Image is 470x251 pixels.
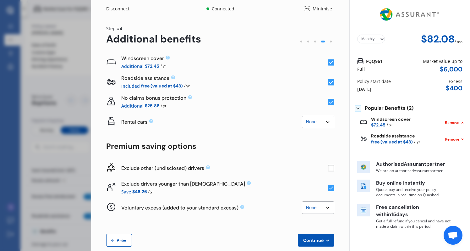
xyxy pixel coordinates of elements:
div: Full [357,66,365,72]
span: Remove [445,137,459,142]
div: Roadside assistance [371,133,420,145]
span: / yr [161,102,167,109]
div: Open chat [444,226,462,245]
div: Exclude drivers younger than [DEMOGRAPHIC_DATA] [121,181,328,187]
span: FQQ961 [366,58,383,64]
span: free (valued at $43) [141,82,183,90]
span: Save [121,188,131,195]
div: Step # 4 [106,25,201,32]
p: Quote, pay and receive your policy documents in real-time on Quashed [376,187,451,198]
div: $ 400 [446,85,462,92]
span: Remove [445,120,459,125]
div: Market value up to [423,58,462,64]
img: Assurant.png [378,3,441,26]
p: We are an authorised Assurant partner [376,168,451,173]
span: / yr [184,82,190,90]
span: $25.88 [145,102,160,109]
div: [DATE] [357,86,371,92]
button: Continue [298,234,334,247]
div: Disconnect [106,6,136,12]
div: Connected [210,6,235,12]
div: Roadside assistance [121,75,328,81]
div: Minimise [310,6,334,12]
span: $46.26 [132,188,147,195]
p: Buy online instantly [376,180,451,187]
div: Rental cars [121,119,302,125]
div: $82.08 [421,33,455,45]
div: Premium saving options [106,142,334,151]
span: / yr [148,188,154,195]
div: Additional benefits [106,33,201,45]
p: Get a full refund if you cancel and have not made a claim within this period [376,218,451,229]
img: insurer icon [357,161,370,173]
div: $ 6,000 [440,66,462,73]
span: $72.45 [371,122,385,128]
span: Additional [121,102,144,109]
button: Prev [106,234,132,247]
div: No claims bonus protection [121,95,328,101]
p: Authorised Assurant partner [376,161,451,168]
span: Additional [121,63,144,70]
img: buy online icon [357,180,370,192]
span: Continue [302,238,325,243]
div: / mo [455,33,462,45]
span: / yr [414,139,420,145]
div: Policy start date [357,78,391,85]
span: Popular Benefits (2) [365,105,413,112]
p: Free cancellation within 15 days [376,204,451,218]
span: Included [121,82,140,90]
div: Windscreen cover [121,55,328,62]
div: Voluntary excess (added to your standard excess) [121,204,302,211]
span: $72.45 [145,63,159,70]
div: Excess [449,78,462,85]
span: / yr [161,63,166,70]
img: free cancel icon [357,204,370,216]
div: Exclude other (undisclosed) drivers [121,165,328,171]
div: Windscreen cover [371,117,411,128]
span: Prev [115,238,128,243]
span: / yr [387,122,393,128]
span: free (valued at $43) [371,139,413,145]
